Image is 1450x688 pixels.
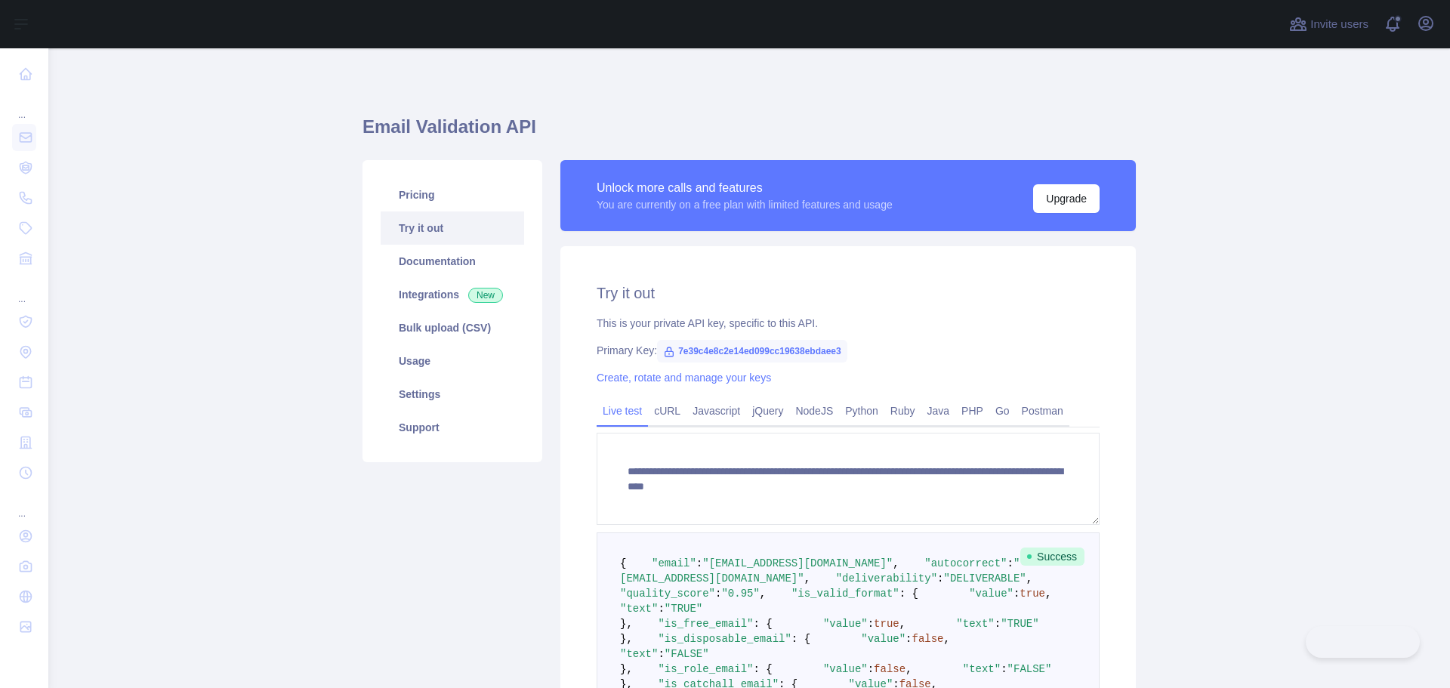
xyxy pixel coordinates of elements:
span: "text" [620,648,658,660]
a: Create, rotate and manage your keys [597,372,771,384]
span: , [905,663,912,675]
a: Javascript [686,399,746,423]
span: "text" [963,663,1001,675]
span: "is_disposable_email" [658,633,791,645]
span: : [937,572,943,585]
span: , [760,588,766,600]
span: "TRUE" [1001,618,1038,630]
span: "text" [956,618,994,630]
span: : [696,557,702,569]
span: false [912,633,944,645]
span: Invite users [1310,16,1368,33]
span: : [995,618,1001,630]
a: Documentation [381,245,524,278]
a: PHP [955,399,989,423]
span: }, [620,618,633,630]
span: "value" [823,663,868,675]
span: "quality_score" [620,588,715,600]
a: Bulk upload (CSV) [381,311,524,344]
button: Upgrade [1033,184,1100,213]
span: "FALSE" [1007,663,1052,675]
span: true [1020,588,1045,600]
span: "email" [652,557,696,569]
span: : { [899,588,918,600]
span: : { [791,633,810,645]
span: , [804,572,810,585]
span: : { [753,618,772,630]
span: , [1045,588,1051,600]
span: : [1013,588,1020,600]
span: true [874,618,899,630]
a: Support [381,411,524,444]
div: ... [12,91,36,121]
span: "is_valid_format" [791,588,899,600]
a: cURL [648,399,686,423]
span: , [1026,572,1032,585]
span: }, [620,633,633,645]
h2: Try it out [597,282,1100,304]
span: "FALSE" [665,648,709,660]
a: Ruby [884,399,921,423]
div: This is your private API key, specific to this API. [597,316,1100,331]
div: Unlock more calls and features [597,179,893,197]
span: , [944,633,950,645]
span: false [874,663,905,675]
span: : [715,588,721,600]
button: Invite users [1286,12,1371,36]
span: : [868,618,874,630]
a: jQuery [746,399,789,423]
div: You are currently on a free plan with limited features and usage [597,197,893,212]
span: "value" [823,618,868,630]
a: Python [839,399,884,423]
a: Try it out [381,211,524,245]
span: Success [1020,548,1084,566]
a: Live test [597,399,648,423]
span: }, [620,663,633,675]
iframe: Toggle Customer Support [1306,626,1420,658]
h1: Email Validation API [362,115,1136,151]
span: 7e39c4e8c2e14ed099cc19638ebdaee3 [657,340,847,363]
span: : [1007,557,1013,569]
span: : [1001,663,1007,675]
span: : [905,633,912,645]
span: , [899,618,905,630]
a: Integrations New [381,278,524,311]
span: "deliverability" [836,572,937,585]
span: { [620,557,626,569]
div: ... [12,489,36,520]
span: : [868,663,874,675]
span: "[EMAIL_ADDRESS][DOMAIN_NAME]" [702,557,893,569]
a: Go [989,399,1016,423]
span: , [893,557,899,569]
span: "text" [620,603,658,615]
span: : { [753,663,772,675]
a: Settings [381,378,524,411]
a: Java [921,399,956,423]
span: "TRUE" [665,603,702,615]
a: Postman [1016,399,1069,423]
span: "autocorrect" [924,557,1007,569]
span: "is_role_email" [658,663,753,675]
span: New [468,288,503,303]
span: "value" [861,633,905,645]
span: "0.95" [721,588,759,600]
a: NodeJS [789,399,839,423]
a: Pricing [381,178,524,211]
span: "is_free_email" [658,618,753,630]
div: ... [12,275,36,305]
span: : [658,603,664,615]
a: Usage [381,344,524,378]
div: Primary Key: [597,343,1100,358]
span: "DELIVERABLE" [943,572,1026,585]
span: "value" [969,588,1013,600]
span: : [658,648,664,660]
